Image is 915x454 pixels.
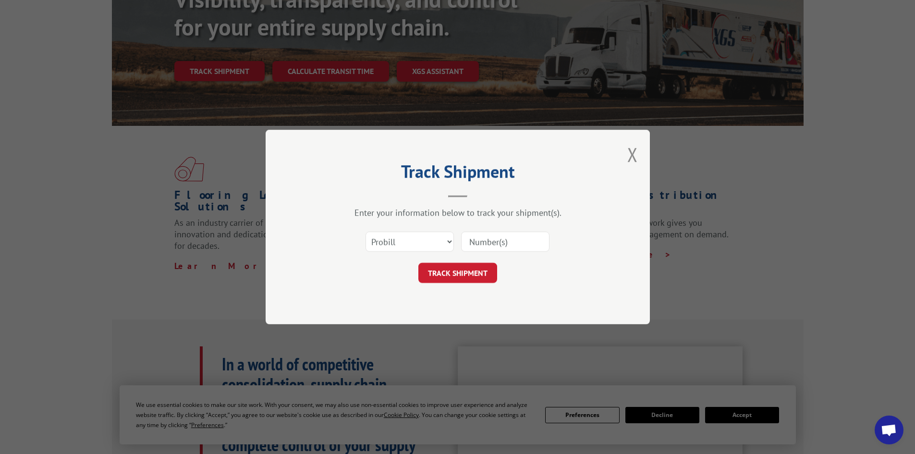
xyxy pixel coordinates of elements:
button: Close modal [627,142,638,167]
input: Number(s) [461,232,549,252]
h2: Track Shipment [314,165,602,183]
div: Enter your information below to track your shipment(s). [314,207,602,218]
button: TRACK SHIPMENT [418,263,497,283]
div: Open chat [875,416,903,444]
